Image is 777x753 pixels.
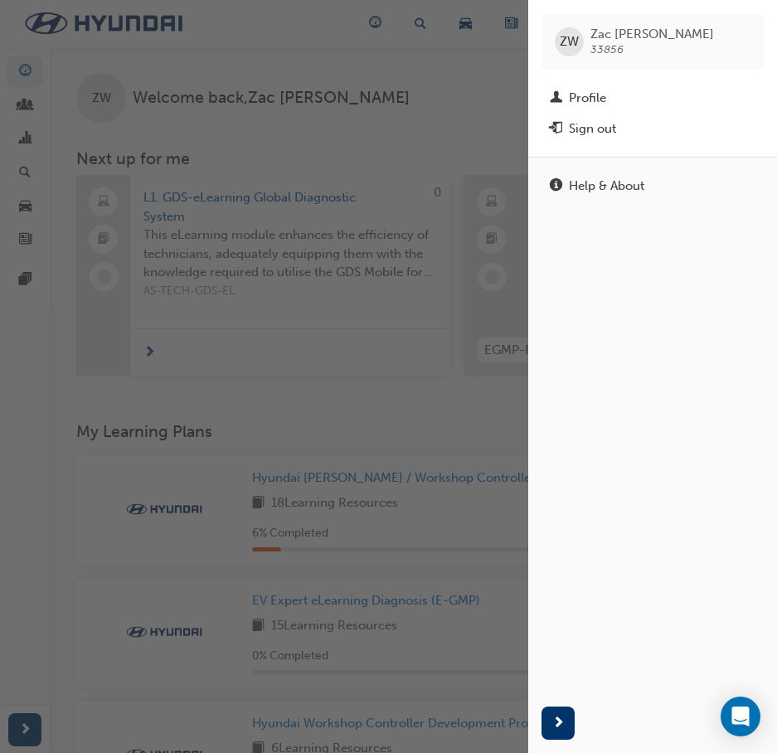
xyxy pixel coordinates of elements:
[560,32,579,51] span: ZW
[590,27,714,41] span: Zac [PERSON_NAME]
[541,171,764,202] a: Help & About
[569,119,616,138] div: Sign out
[569,177,644,196] div: Help & About
[550,122,562,137] span: exit-icon
[541,83,764,114] a: Profile
[541,114,764,144] button: Sign out
[550,91,562,106] span: man-icon
[552,713,565,734] span: next-icon
[721,697,760,736] div: Open Intercom Messenger
[550,179,562,194] span: info-icon
[590,42,624,56] span: 33856
[569,89,606,108] div: Profile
